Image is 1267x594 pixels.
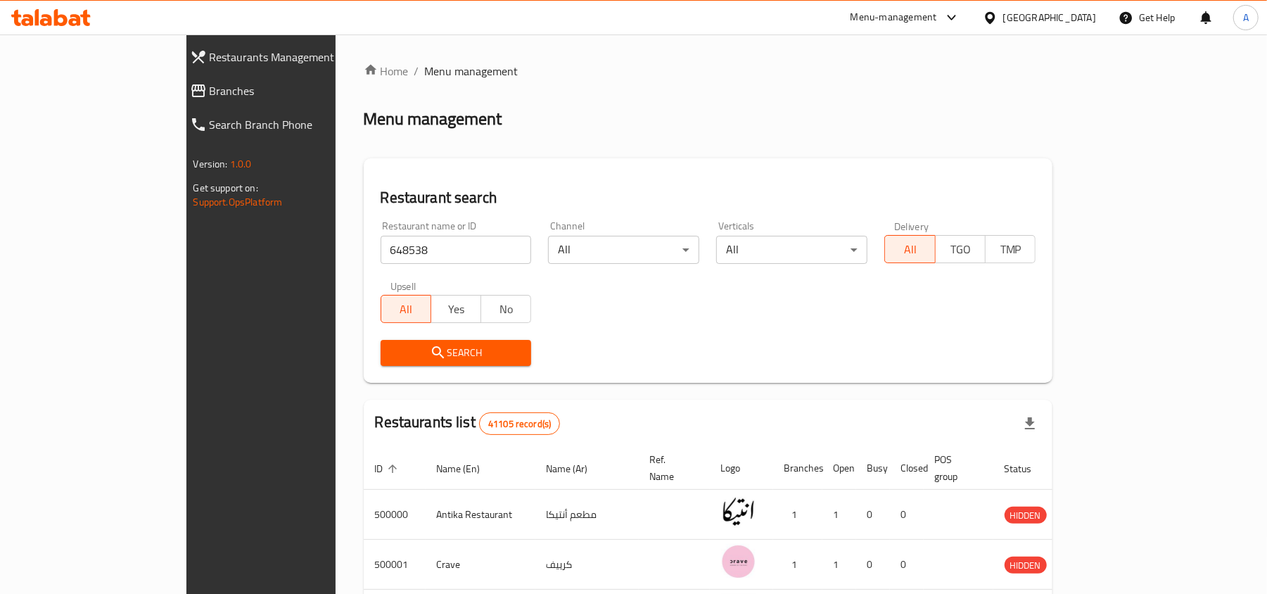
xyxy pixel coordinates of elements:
[650,451,693,485] span: Ref. Name
[480,417,559,431] span: 41105 record(s)
[941,239,980,260] span: TGO
[193,179,258,197] span: Get support on:
[773,490,822,540] td: 1
[375,412,561,435] h2: Restaurants list
[193,193,283,211] a: Support.OpsPlatform
[179,74,398,108] a: Branches
[437,299,476,320] span: Yes
[856,540,890,590] td: 0
[487,299,526,320] span: No
[890,490,924,540] td: 0
[381,295,431,323] button: All
[851,9,937,26] div: Menu-management
[392,344,521,362] span: Search
[1005,507,1047,524] span: HIDDEN
[894,221,929,231] label: Delivery
[210,49,387,65] span: Restaurants Management
[364,108,502,130] h2: Menu management
[535,490,639,540] td: مطعم أنتيكا
[210,116,387,133] span: Search Branch Phone
[230,155,252,173] span: 1.0.0
[884,235,935,263] button: All
[547,460,606,477] span: Name (Ar)
[890,447,924,490] th: Closed
[773,447,822,490] th: Branches
[1005,460,1050,477] span: Status
[426,540,535,590] td: Crave
[1013,407,1047,441] div: Export file
[935,235,986,263] button: TGO
[431,295,481,323] button: Yes
[710,447,773,490] th: Logo
[480,295,531,323] button: No
[935,451,976,485] span: POS group
[381,340,532,366] button: Search
[721,494,756,529] img: Antika Restaurant
[535,540,639,590] td: كرييف
[1005,557,1047,574] div: HIDDEN
[414,63,419,80] li: /
[179,108,398,141] a: Search Branch Phone
[193,155,228,173] span: Version:
[479,412,560,435] div: Total records count
[548,236,699,264] div: All
[387,299,426,320] span: All
[1243,10,1249,25] span: A
[437,460,499,477] span: Name (En)
[721,544,756,579] img: Crave
[1005,557,1047,574] span: HIDDEN
[985,235,1036,263] button: TMP
[822,540,856,590] td: 1
[364,63,1053,80] nav: breadcrumb
[856,447,890,490] th: Busy
[210,82,387,99] span: Branches
[425,63,518,80] span: Menu management
[822,447,856,490] th: Open
[381,236,532,264] input: Search for restaurant name or ID..
[375,460,402,477] span: ID
[890,540,924,590] td: 0
[1003,10,1096,25] div: [GEOGRAPHIC_DATA]
[822,490,856,540] td: 1
[426,490,535,540] td: Antika Restaurant
[1005,507,1047,524] div: HIDDEN
[891,239,929,260] span: All
[716,236,867,264] div: All
[991,239,1030,260] span: TMP
[179,40,398,74] a: Restaurants Management
[856,490,890,540] td: 0
[381,187,1036,208] h2: Restaurant search
[390,281,416,291] label: Upsell
[773,540,822,590] td: 1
